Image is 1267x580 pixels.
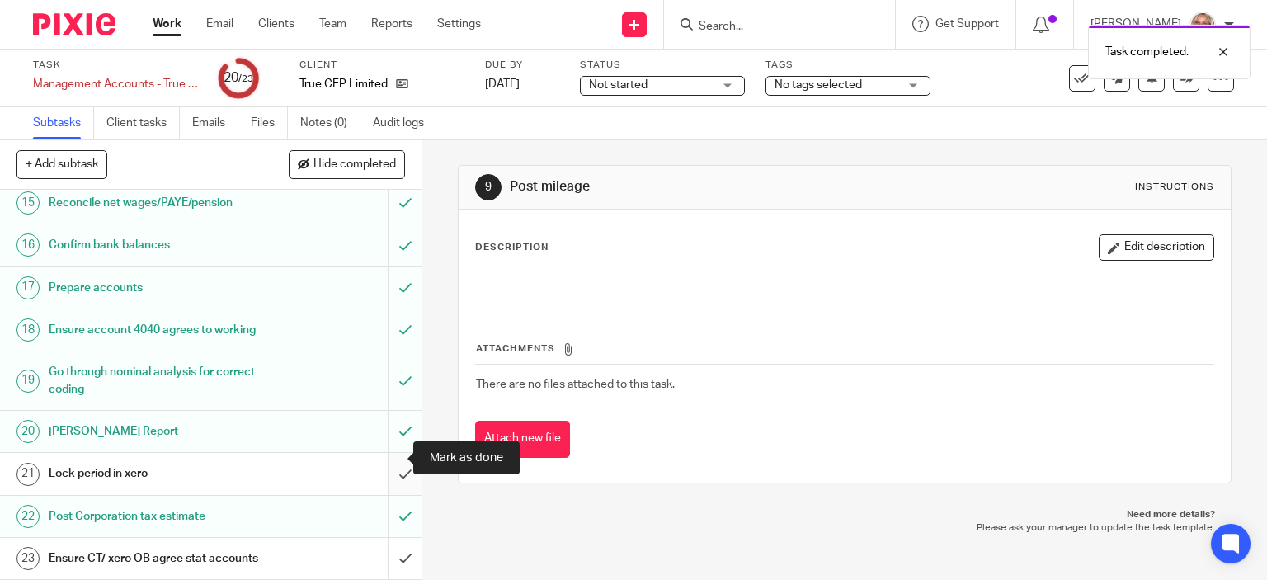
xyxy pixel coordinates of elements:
[49,461,264,486] h1: Lock period in xero
[49,233,264,257] h1: Confirm bank balances
[49,546,264,571] h1: Ensure CT/ xero OB agree stat accounts
[33,107,94,139] a: Subtasks
[251,107,288,139] a: Files
[475,174,502,200] div: 9
[33,13,115,35] img: Pixie
[437,16,481,32] a: Settings
[192,107,238,139] a: Emails
[313,158,396,172] span: Hide completed
[16,505,40,528] div: 22
[475,421,570,458] button: Attach new file
[49,419,264,444] h1: [PERSON_NAME] Report
[319,16,346,32] a: Team
[49,360,264,402] h1: Go through nominal analysis for correct coding
[289,150,405,178] button: Hide completed
[238,74,253,83] small: /23
[474,508,1216,521] p: Need more details?
[16,276,40,299] div: 17
[1135,181,1214,194] div: Instructions
[485,78,520,90] span: [DATE]
[206,16,233,32] a: Email
[300,107,360,139] a: Notes (0)
[106,107,180,139] a: Client tasks
[16,191,40,215] div: 15
[16,233,40,257] div: 16
[258,16,294,32] a: Clients
[299,76,388,92] p: True CFP Limited
[775,79,862,91] span: No tags selected
[1105,44,1189,60] p: Task completed.
[16,547,40,570] div: 23
[49,318,264,342] h1: Ensure account 4040 agrees to working
[33,59,198,72] label: Task
[474,521,1216,535] p: Please ask your manager to update the task template.
[580,59,745,72] label: Status
[153,16,181,32] a: Work
[16,463,40,486] div: 21
[16,370,40,393] div: 19
[476,379,675,390] span: There are no files attached to this task.
[475,241,549,254] p: Description
[16,150,107,178] button: + Add subtask
[510,178,879,196] h1: Post mileage
[299,59,464,72] label: Client
[224,68,253,87] div: 20
[373,107,436,139] a: Audit logs
[485,59,559,72] label: Due by
[16,420,40,443] div: 20
[589,79,648,91] span: Not started
[476,344,555,353] span: Attachments
[49,191,264,215] h1: Reconcile net wages/PAYE/pension
[371,16,412,32] a: Reports
[33,76,198,92] div: Management Accounts - True CFP
[49,504,264,529] h1: Post Corporation tax estimate
[49,276,264,300] h1: Prepare accounts
[16,318,40,342] div: 18
[1099,234,1214,261] button: Edit description
[1189,12,1216,38] img: SJ.jpg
